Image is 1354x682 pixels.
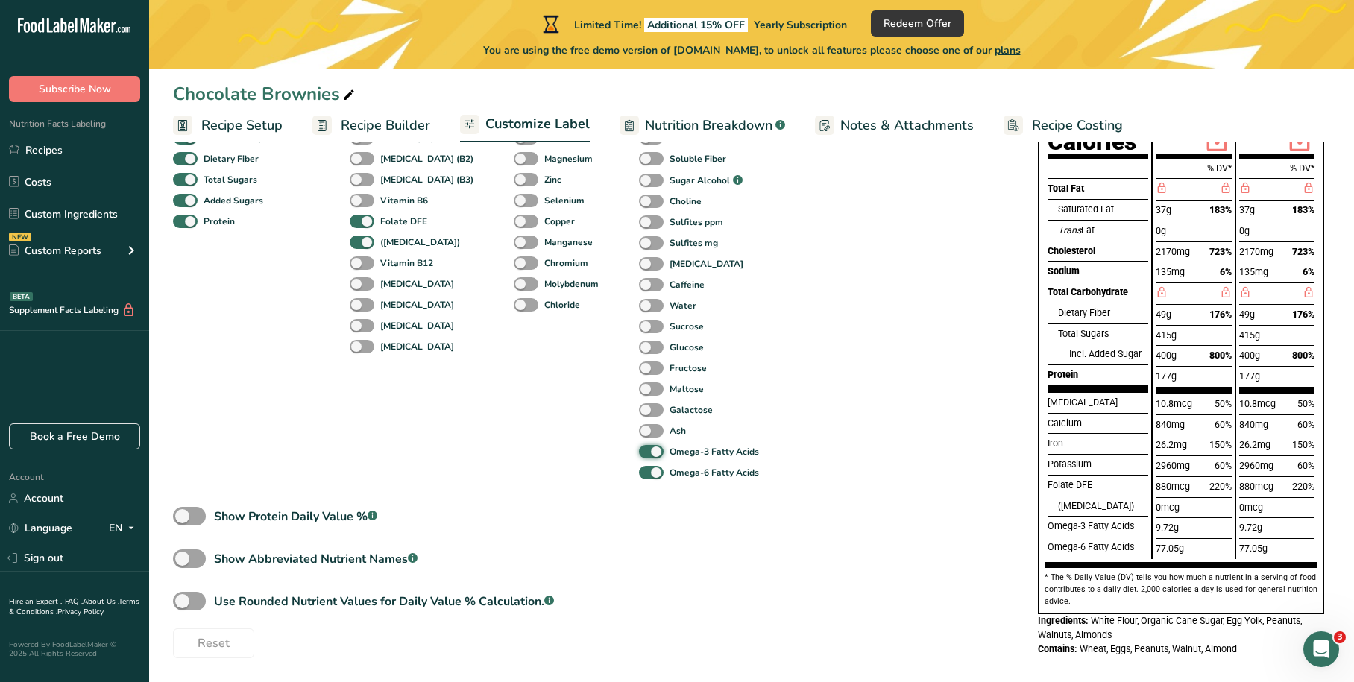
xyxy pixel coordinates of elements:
b: Molybdenum [544,277,599,291]
span: Reset [198,634,230,652]
span: Yearly Subscription [754,18,847,32]
div: Total Carbohydrate [1048,282,1148,303]
span: 26.2mg [1239,439,1270,450]
span: You are using the free demo version of [DOMAIN_NAME], to unlock all features please choose one of... [483,42,1021,58]
b: Folate DFE [380,215,427,228]
b: Sugar Alcohol [670,174,730,187]
b: [MEDICAL_DATA] [670,257,743,271]
span: 77.05g [1156,543,1184,554]
b: Sulfites ppm [670,215,723,229]
a: Notes & Attachments [815,109,974,142]
a: Recipe Builder [312,109,430,142]
b: Sucrose [670,320,704,333]
span: 880mcg [1156,481,1190,492]
span: 50% [1215,398,1232,409]
div: Powered By FoodLabelMaker © 2025 All Rights Reserved [9,640,140,658]
span: 2170mg [1239,246,1273,257]
span: 9.72g [1239,522,1262,533]
span: 177g [1239,370,1260,382]
b: Ash [670,424,686,438]
div: Limited Time! [540,15,847,33]
span: Notes & Attachments [840,116,974,136]
div: Sodium [1048,261,1148,282]
a: Nutrition Breakdown [620,109,785,142]
b: Copper [544,215,575,228]
span: Ingredients: [1038,615,1089,626]
div: Protein [1048,364,1148,385]
span: 415g [1156,329,1177,341]
span: 183% [1209,204,1232,215]
b: Magnesium [544,152,593,165]
div: ([MEDICAL_DATA]) [1058,496,1148,517]
span: 26.2mg [1156,439,1187,450]
b: Total Sugars [204,173,257,186]
a: About Us . [83,596,119,607]
div: Custom Reports [9,243,101,259]
span: 2960mg [1156,460,1190,471]
span: 6% [1220,266,1232,277]
span: Recipe Builder [341,116,430,136]
span: 37g [1156,204,1171,215]
b: Added Sugars [204,194,263,207]
span: 183% [1292,204,1314,215]
b: [MEDICAL_DATA] [380,277,454,291]
div: Total Sugars [1058,323,1148,344]
b: Galactose [670,403,713,417]
a: Terms & Conditions . [9,596,139,617]
b: Vitamin B12 [380,256,433,270]
a: Recipe Costing [1004,109,1123,142]
span: plans [995,43,1021,57]
b: Chloride [544,298,580,312]
b: Manganese [544,236,593,249]
span: 2170mg [1156,246,1190,257]
span: 60% [1215,419,1232,430]
button: Reset [173,628,254,658]
span: 2960mg [1239,460,1273,471]
b: Fructose [670,361,707,375]
span: 840mg [1239,419,1268,430]
div: Incl. Added Sugar [1069,344,1148,364]
button: Redeem Offer [871,10,964,37]
b: [MEDICAL_DATA] [380,340,454,353]
span: 400g [1156,350,1177,361]
span: 0g [1239,225,1250,236]
span: 10.8mcg [1156,398,1192,409]
span: 400g [1239,350,1260,361]
b: Sulfites mg [670,236,718,250]
b: Chromium [544,256,588,270]
div: Fat [1058,220,1148,241]
b: Omega-6 Fatty Acids [670,466,759,479]
iframe: Intercom live chat [1303,631,1339,667]
span: Customize Label [485,114,590,134]
b: [MEDICAL_DATA] (B3) [380,173,473,186]
a: Privacy Policy [57,607,104,617]
b: Omega-3 Fatty Acids [670,445,759,458]
span: 0g [1156,225,1166,236]
b: [MEDICAL_DATA] [380,319,454,332]
div: % DV* [1156,158,1231,179]
span: 723% [1292,246,1314,257]
div: Cholesterol [1048,241,1148,262]
div: Calories [1048,130,1136,154]
div: Use Rounded Nutrient Values for Daily Value % Calculation. [214,593,554,610]
span: 0mcg [1156,502,1180,513]
b: Glucose [670,341,704,354]
span: 135mg [1156,266,1185,277]
div: Show Abbreviated Nutrient Names [214,550,418,568]
div: [MEDICAL_DATA] [1048,392,1148,413]
div: % DV* [1239,158,1314,179]
span: Recipe Costing [1032,116,1123,136]
span: 220% [1209,481,1232,492]
span: 150% [1209,439,1232,450]
div: EN [109,520,140,537]
span: 49g [1156,309,1171,320]
b: Soluble Fiber [670,152,726,165]
b: Maltose [670,382,704,396]
span: 10.8mcg [1239,398,1276,409]
b: Choline [670,195,702,208]
span: 177g [1156,370,1177,382]
a: FAQ . [65,596,83,607]
span: Redeem Offer [884,16,951,31]
div: Iron [1048,433,1148,454]
span: Wheat, Eggs, Peanuts, Walnut, Almond [1080,643,1237,654]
